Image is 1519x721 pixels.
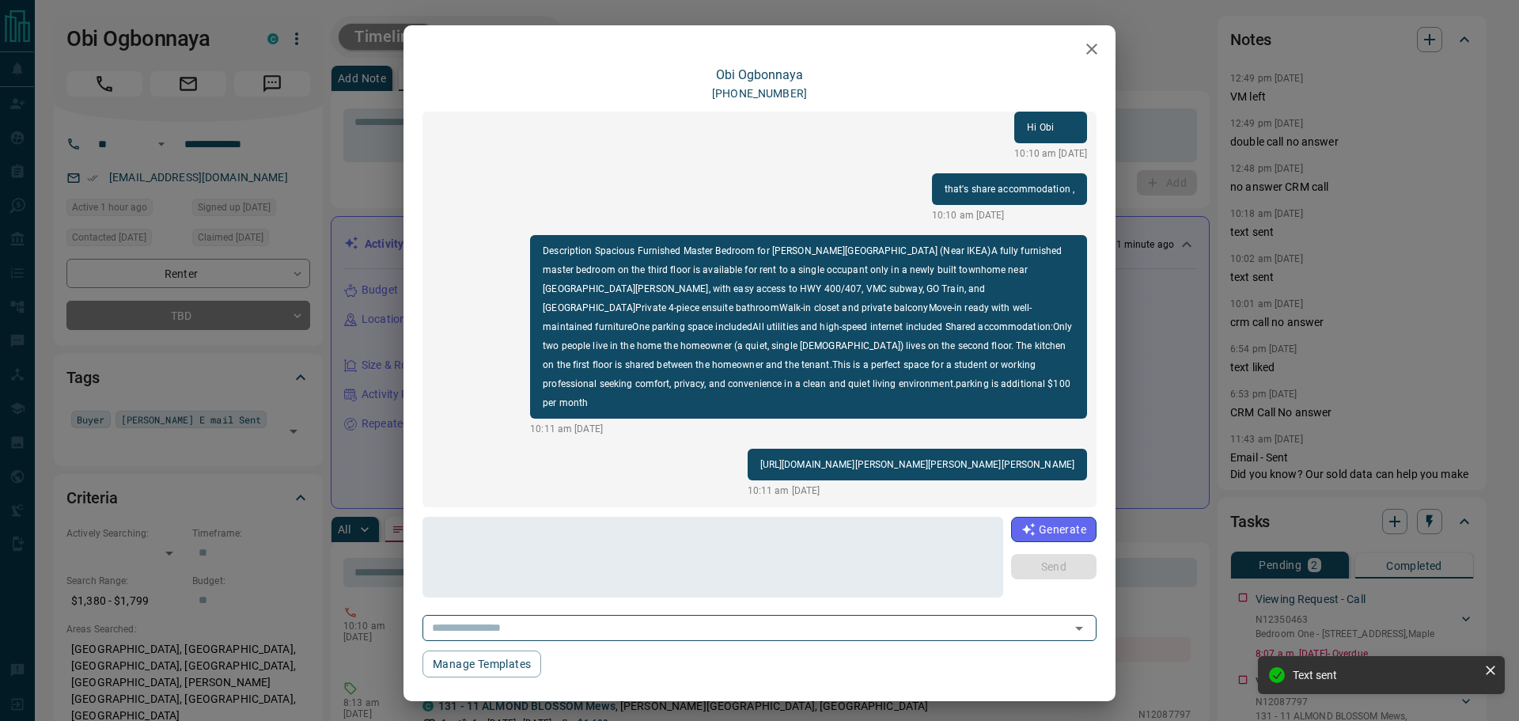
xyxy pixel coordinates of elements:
[422,651,541,677] button: Manage Templates
[932,208,1087,222] p: 10:10 am [DATE]
[1068,617,1090,639] button: Open
[1011,517,1097,542] button: Generate
[1293,669,1478,681] div: Text sent
[716,67,803,82] a: Obi Ogbonnaya
[543,241,1074,412] p: Description Spacious Furnished Master Bedroom for [PERSON_NAME][GEOGRAPHIC_DATA] (Near IKEA)A ful...
[712,85,807,102] p: [PHONE_NUMBER]
[1027,118,1074,137] p: Hi Obi
[945,180,1074,199] p: that's share accommodation ,
[748,484,1087,498] p: 10:11 am [DATE]
[760,455,1074,474] p: [URL][DOMAIN_NAME][PERSON_NAME][PERSON_NAME][PERSON_NAME]
[530,422,1087,436] p: 10:11 am [DATE]
[1014,146,1087,161] p: 10:10 am [DATE]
